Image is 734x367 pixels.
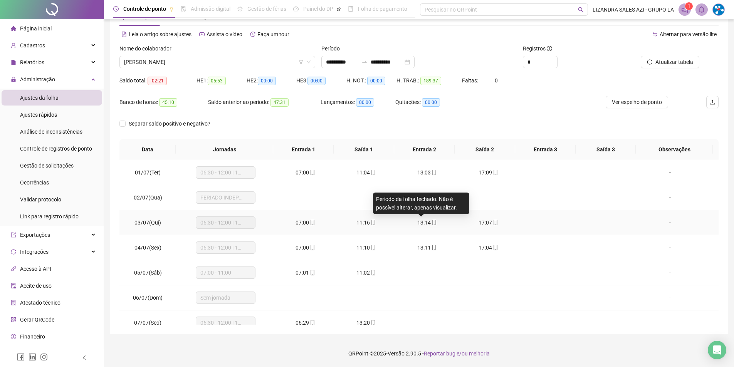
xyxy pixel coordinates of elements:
[104,340,734,367] footer: QRPoint © 2025 - 2.90.5 -
[417,245,431,251] span: 13:11
[20,179,49,186] span: Ocorrências
[660,31,717,37] span: Alternar para versão lite
[20,42,45,49] span: Cadastros
[200,217,251,228] span: 06:30 - 12:00 | 14:00 - 16:30
[669,194,671,201] span: -
[11,300,16,305] span: solution
[197,76,247,85] div: HE 1:
[669,245,671,251] span: -
[273,139,334,160] th: Entrada 1
[321,98,395,107] div: Lançamentos:
[296,320,309,326] span: 06:29
[82,355,87,360] span: left
[148,77,167,85] span: -02:21
[367,77,385,85] span: 00:00
[431,220,437,225] span: mobile
[479,220,492,226] span: 17:07
[455,139,515,160] th: Saída 2
[247,6,286,12] span: Gestão de férias
[394,139,455,160] th: Entrada 2
[321,44,345,53] label: Período
[119,44,176,53] label: Nome do colaborador
[647,59,652,65] span: reload
[361,59,368,65] span: to
[669,320,671,326] span: -
[134,245,161,251] span: 04/07(Sex)
[250,32,255,37] span: history
[685,2,693,10] sup: 1
[309,320,315,325] span: mobile
[641,56,699,68] button: Atualizar tabela
[431,170,437,175] span: mobile
[296,245,309,251] span: 07:00
[11,249,16,255] span: sync
[181,6,186,12] span: file-done
[119,139,176,160] th: Data
[17,353,25,361] span: facebook
[208,98,321,107] div: Saldo anterior ao período:
[134,320,161,326] span: 07/07(Seg)
[636,139,713,160] th: Observações
[20,283,52,289] span: Aceite de uso
[20,317,54,323] span: Gerar QRCode
[669,220,671,226] span: -
[669,169,671,176] span: -
[370,245,376,250] span: mobile
[612,98,662,106] span: Ver espelho de ponto
[309,245,315,250] span: mobile
[257,31,289,37] span: Faça um tour
[293,6,299,12] span: dashboard
[576,139,636,160] th: Saída 3
[422,98,440,107] span: 00:00
[191,6,230,12] span: Admissão digital
[348,6,353,12] span: book
[431,245,437,250] span: mobile
[479,245,492,251] span: 17:04
[698,6,705,13] span: bell
[11,77,16,82] span: lock
[20,333,45,340] span: Financeiro
[515,139,576,160] th: Entrada 3
[655,58,693,66] span: Atualizar tabela
[299,60,303,64] span: filter
[11,283,16,288] span: audit
[124,56,311,68] span: GABRIELA DOS SANTOS NETA
[296,76,346,85] div: HE 3:
[11,334,16,339] span: dollar
[669,270,671,276] span: -
[642,145,707,154] span: Observações
[688,3,690,9] span: 1
[11,266,16,271] span: api
[523,44,552,53] span: Registros
[113,6,119,12] span: clock-circle
[20,76,55,82] span: Administração
[200,267,251,278] span: 07:00 - 11:00
[309,220,315,225] span: mobile
[462,77,479,84] span: Faltas:
[336,7,341,12] span: pushpin
[395,98,470,107] div: Quitações:
[606,96,668,108] button: Ver espelho de ponto
[20,146,92,152] span: Controle de registros de ponto
[334,139,394,160] th: Saída 1
[11,60,16,65] span: file
[11,26,16,31] span: home
[420,77,441,85] span: 189:37
[709,99,716,105] span: upload
[200,192,251,203] span: FERIADO INDEPENDÊNCIA DA BAHIA
[578,7,584,13] span: search
[20,232,50,238] span: Exportações
[270,98,289,107] span: 47:31
[208,77,226,85] span: 05:53
[133,295,163,301] span: 06/07(Dom)
[306,60,311,64] span: down
[169,7,174,12] span: pushpin
[376,196,457,211] span: Período da folha fechado. Não é possível alterar, apenas visualizar.
[20,266,51,272] span: Acesso à API
[370,170,376,175] span: mobile
[296,270,309,276] span: 07:01
[356,220,370,226] span: 11:16
[20,249,49,255] span: Integrações
[237,6,243,12] span: sun
[307,77,326,85] span: 00:00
